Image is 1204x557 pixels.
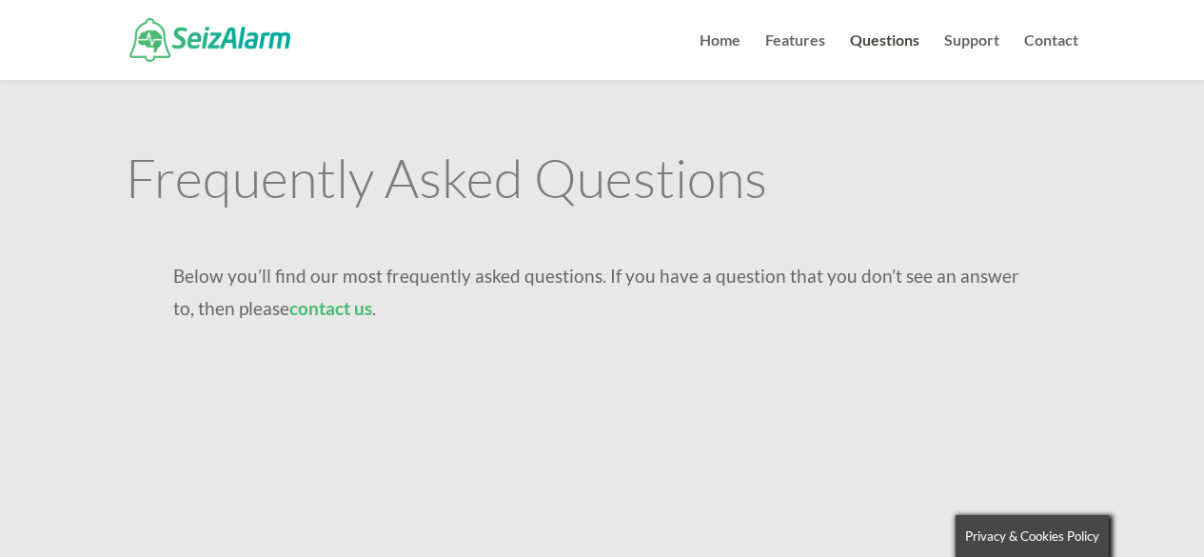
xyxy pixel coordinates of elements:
[126,150,1078,213] h1: Frequently Asked Questions
[129,18,290,61] img: SeizAlarm
[173,260,1031,325] p: Below you’ll find our most frequently asked questions. If you have a question that you don’t see ...
[700,33,740,80] a: Home
[944,33,999,80] a: Support
[850,33,919,80] a: Questions
[1024,33,1078,80] a: Contact
[1035,483,1183,536] iframe: Help widget launcher
[765,33,825,80] a: Features
[289,297,372,319] a: contact us
[965,528,1099,544] span: Privacy & Cookies Policy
